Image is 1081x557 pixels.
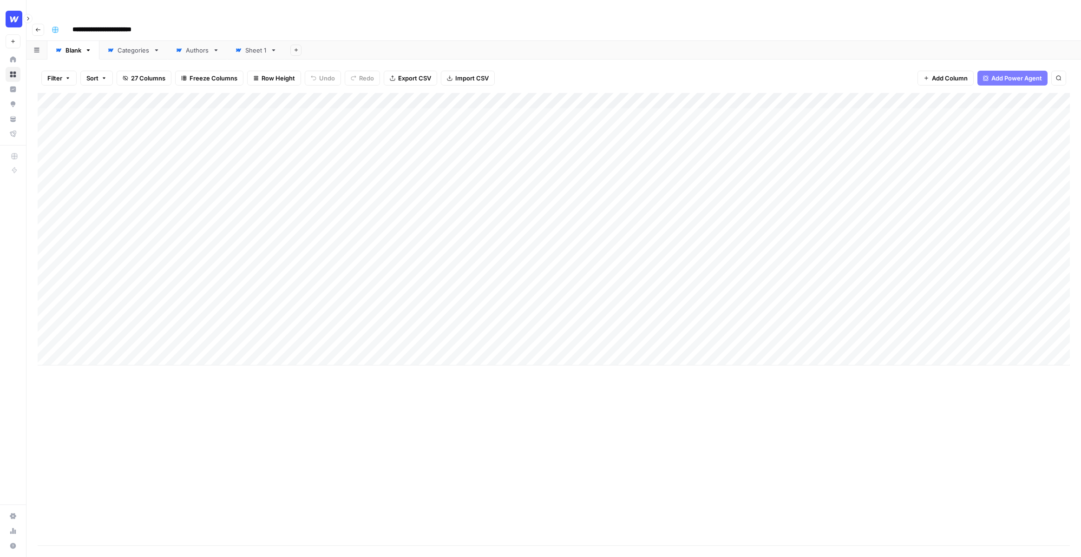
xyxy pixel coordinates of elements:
[359,73,374,83] span: Redo
[6,67,20,82] a: Browse
[6,538,20,553] button: Help + Support
[6,82,20,97] a: Insights
[227,41,285,60] a: Sheet 1
[80,71,113,86] button: Sort
[6,7,20,31] button: Workspace: Webflow
[305,71,341,86] button: Undo
[99,41,168,60] a: Categories
[319,73,335,83] span: Undo
[66,46,81,55] div: Blank
[6,509,20,524] a: Settings
[6,11,22,27] img: Webflow Logo
[262,73,295,83] span: Row Height
[168,41,227,60] a: Authors
[441,71,495,86] button: Import CSV
[117,71,171,86] button: 27 Columns
[6,524,20,538] a: Usage
[118,46,150,55] div: Categories
[977,71,1048,86] button: Add Power Agent
[86,73,98,83] span: Sort
[6,126,20,141] a: Flightpath
[917,71,974,86] button: Add Column
[47,41,99,60] a: Blank
[186,46,209,55] div: Authors
[991,73,1042,83] span: Add Power Agent
[6,112,20,126] a: Your Data
[345,71,380,86] button: Redo
[384,71,437,86] button: Export CSV
[398,73,431,83] span: Export CSV
[6,52,20,67] a: Home
[6,97,20,112] a: Opportunities
[47,73,62,83] span: Filter
[131,73,165,83] span: 27 Columns
[245,46,267,55] div: Sheet 1
[455,73,489,83] span: Import CSV
[41,71,77,86] button: Filter
[190,73,237,83] span: Freeze Columns
[175,71,243,86] button: Freeze Columns
[932,73,968,83] span: Add Column
[247,71,301,86] button: Row Height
